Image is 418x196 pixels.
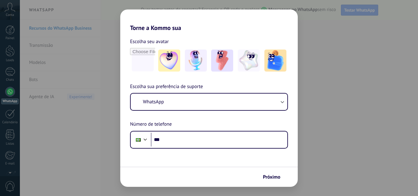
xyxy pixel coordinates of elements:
[263,175,280,179] span: Próximo
[260,172,289,182] button: Próximo
[130,38,169,46] span: Escolha seu avatar
[211,50,233,72] img: -3.jpeg
[130,83,203,91] span: Escolha sua preferência de suporte
[238,50,260,72] img: -4.jpeg
[143,99,164,105] span: WhatsApp
[132,133,144,146] div: Brazil: + 55
[120,9,298,31] h2: Torne a Kommo sua
[130,120,172,128] span: Número de telefone
[264,50,286,72] img: -5.jpeg
[131,94,287,110] button: WhatsApp
[158,50,180,72] img: -1.jpeg
[185,50,207,72] img: -2.jpeg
